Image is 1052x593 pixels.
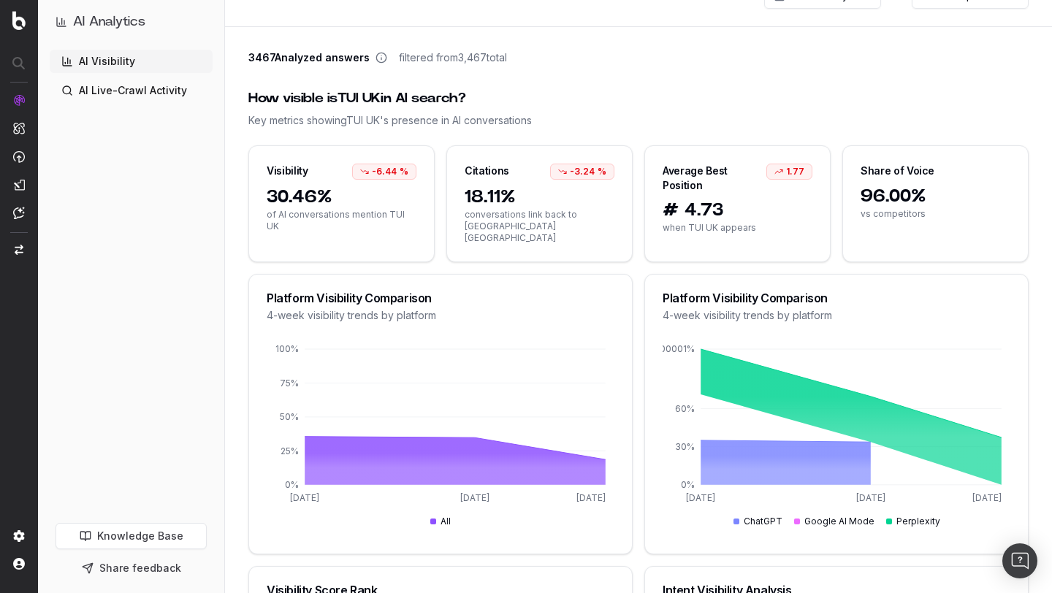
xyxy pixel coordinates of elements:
div: Platform Visibility Comparison [267,292,614,304]
span: conversations link back to [GEOGRAPHIC_DATA] [GEOGRAPHIC_DATA] [465,209,614,244]
span: vs competitors [861,208,1010,220]
span: # 4.73 [663,199,812,222]
span: when TUI UK appears [663,222,812,234]
span: % [400,166,408,177]
a: AI Visibility [50,50,213,73]
div: Key metrics showing TUI UK 's presence in AI conversations [248,113,1029,128]
tspan: 100% [275,343,299,354]
div: 4-week visibility trends by platform [267,308,614,323]
div: ChatGPT [733,516,782,527]
div: 1.77 [766,164,812,180]
div: -3.24 [550,164,614,180]
tspan: [DATE] [972,492,1002,503]
tspan: [DATE] [576,492,606,503]
tspan: 30% [675,441,695,452]
div: Average Best Position [663,164,766,193]
h1: AI Analytics [73,12,145,32]
div: Visibility [267,164,308,178]
a: Knowledge Base [56,523,207,549]
tspan: 75% [280,378,299,389]
img: Intelligence [13,122,25,134]
button: AI Analytics [56,12,207,32]
tspan: 0% [285,479,299,490]
div: -6.44 [352,164,416,180]
img: Activation [13,150,25,163]
div: Google AI Mode [794,516,874,527]
span: 96.00% [861,185,1010,208]
tspan: [DATE] [856,492,885,503]
span: 3467 Analyzed answers [248,50,370,65]
div: Citations [465,164,509,178]
img: Setting [13,530,25,542]
tspan: 0% [681,479,695,490]
tspan: 50% [280,411,299,422]
div: Perplexity [886,516,940,527]
img: Studio [13,179,25,191]
span: 30.46% [267,185,416,209]
tspan: [DATE] [686,492,715,503]
span: of AI conversations mention TUI UK [267,209,416,232]
img: My account [13,558,25,570]
span: filtered from 3,467 total [399,50,507,65]
tspan: 25% [281,445,299,456]
a: AI Live-Crawl Activity [50,79,213,102]
tspan: 60% [675,403,695,414]
img: Assist [13,207,25,219]
tspan: [DATE] [290,492,319,503]
div: Platform Visibility Comparison [663,292,1010,304]
div: Open Intercom Messenger [1002,543,1037,578]
span: 18.11% [465,185,614,209]
img: Botify logo [12,11,26,30]
img: Switch project [15,245,23,255]
button: Share feedback [56,555,207,581]
div: How visible is TUI UK in AI search? [248,88,1029,109]
div: Share of Voice [861,164,934,178]
img: Analytics [13,94,25,106]
tspan: [DATE] [460,492,489,503]
div: All [430,516,451,527]
div: 4-week visibility trends by platform [663,308,1010,323]
span: % [598,166,606,177]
